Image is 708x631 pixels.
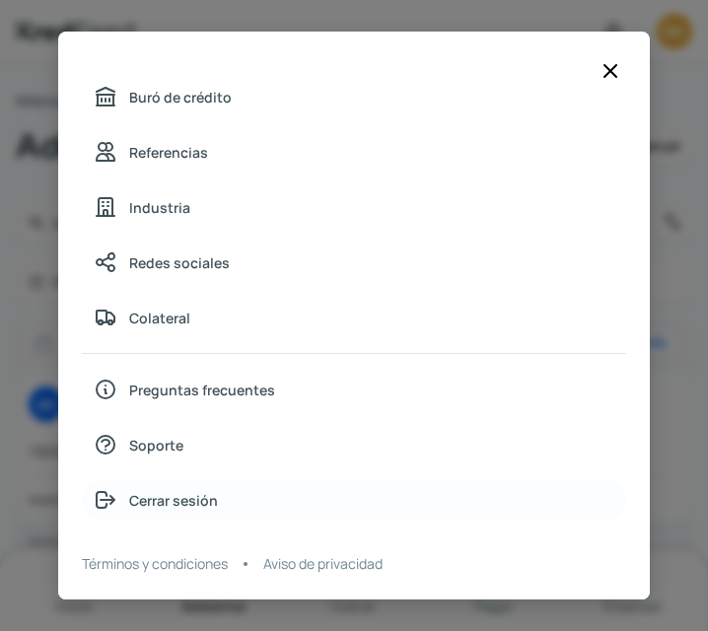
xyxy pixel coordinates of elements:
[129,85,232,109] span: Buró de crédito
[129,306,190,330] span: Colateral
[82,551,228,576] a: Términos y condiciones
[129,488,218,513] span: Cerrar sesión
[129,250,230,275] span: Redes sociales
[129,195,190,220] span: Industria
[263,551,383,576] a: Aviso de privacidad
[129,140,208,165] span: Referencias
[129,378,275,402] span: Preguntas frecuentes
[129,433,183,457] span: Soporte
